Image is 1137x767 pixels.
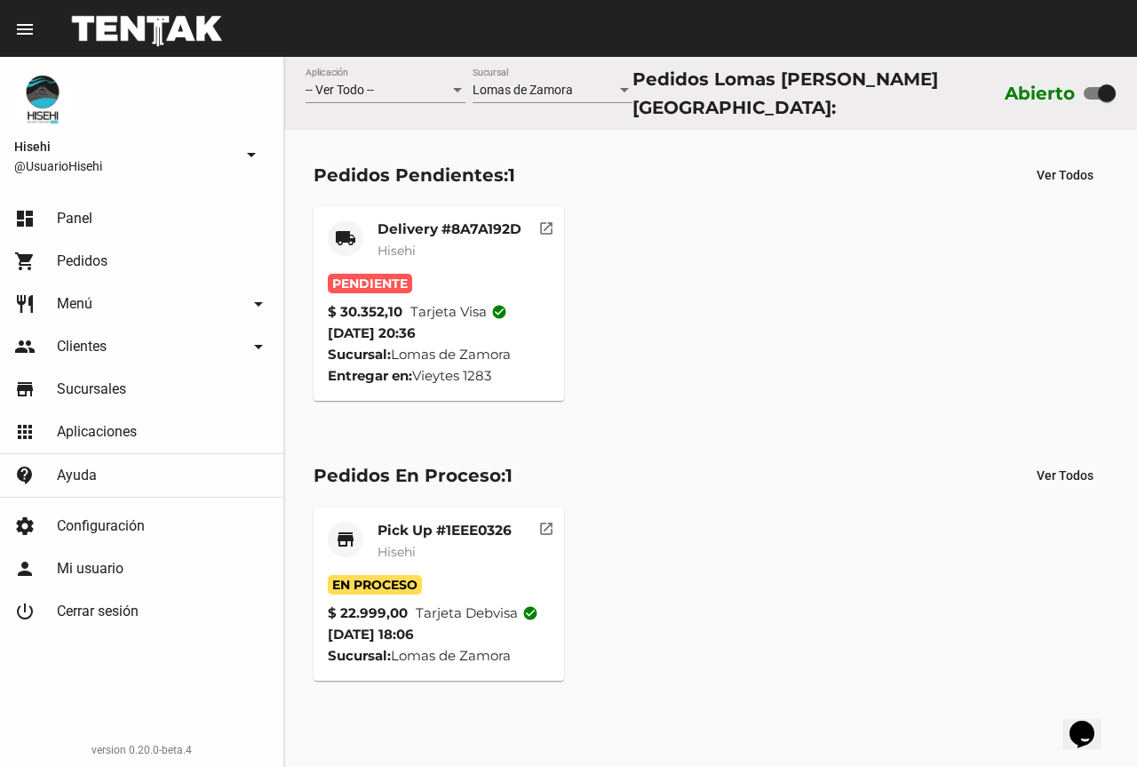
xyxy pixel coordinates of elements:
[14,136,234,157] span: Hisehi
[57,560,123,578] span: Mi usuario
[328,647,391,664] strong: Sucursal:
[328,603,408,624] strong: $ 22.999,00
[508,164,515,186] span: 1
[538,518,554,534] mat-icon: open_in_new
[335,228,356,249] mat-icon: local_shipping
[378,522,512,539] mat-card-title: Pick Up #1EEE0326
[14,293,36,315] mat-icon: restaurant
[378,544,416,560] span: Hisehi
[1037,468,1093,483] span: Ver Todos
[328,626,414,643] span: [DATE] 18:06
[14,515,36,537] mat-icon: settings
[1022,459,1108,491] button: Ver Todos
[538,218,554,234] mat-icon: open_in_new
[473,83,573,97] span: Lomas de Zamora
[57,467,97,484] span: Ayuda
[328,344,551,365] div: Lomas de Zamora
[14,421,36,443] mat-icon: apps
[328,645,551,667] div: Lomas de Zamora
[328,367,412,384] strong: Entregar en:
[57,603,139,620] span: Cerrar sesión
[14,251,36,272] mat-icon: shopping_cart
[328,301,402,323] strong: $ 30.352,10
[378,243,416,259] span: Hisehi
[57,517,145,535] span: Configuración
[1062,696,1119,749] iframe: chat widget
[57,252,107,270] span: Pedidos
[14,157,234,175] span: @UsuarioHisehi
[14,19,36,40] mat-icon: menu
[14,336,36,357] mat-icon: people
[328,346,391,363] strong: Sucursal:
[328,575,422,595] span: En Proceso
[328,274,412,293] span: Pendiente
[14,71,71,128] img: b10aa081-330c-4927-a74e-08896fa80e0a.jpg
[57,295,92,313] span: Menú
[505,465,513,486] span: 1
[1005,79,1076,108] label: Abierto
[14,741,269,759] div: version 0.20.0-beta.4
[14,601,36,622] mat-icon: power_settings_new
[314,461,513,490] div: Pedidos En Proceso:
[14,379,36,400] mat-icon: store
[328,324,416,341] span: [DATE] 20:36
[248,336,269,357] mat-icon: arrow_drop_down
[248,293,269,315] mat-icon: arrow_drop_down
[491,304,507,320] mat-icon: check_circle
[335,529,356,550] mat-icon: store
[522,605,538,621] mat-icon: check_circle
[378,220,521,238] mat-card-title: Delivery #8A7A192D
[57,210,92,228] span: Panel
[14,208,36,229] mat-icon: dashboard
[14,558,36,579] mat-icon: person
[410,301,507,323] span: Tarjeta visa
[57,338,107,356] span: Clientes
[57,423,137,441] span: Aplicaciones
[241,144,262,165] mat-icon: arrow_drop_down
[314,161,515,189] div: Pedidos Pendientes:
[632,65,997,122] div: Pedidos Lomas [PERSON_NAME][GEOGRAPHIC_DATA]:
[1022,159,1108,191] button: Ver Todos
[14,465,36,486] mat-icon: contact_support
[306,83,374,97] span: -- Ver Todo --
[1037,168,1093,182] span: Ver Todos
[416,603,538,624] span: Tarjeta debvisa
[57,380,126,398] span: Sucursales
[328,365,551,387] div: Vieytes 1283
